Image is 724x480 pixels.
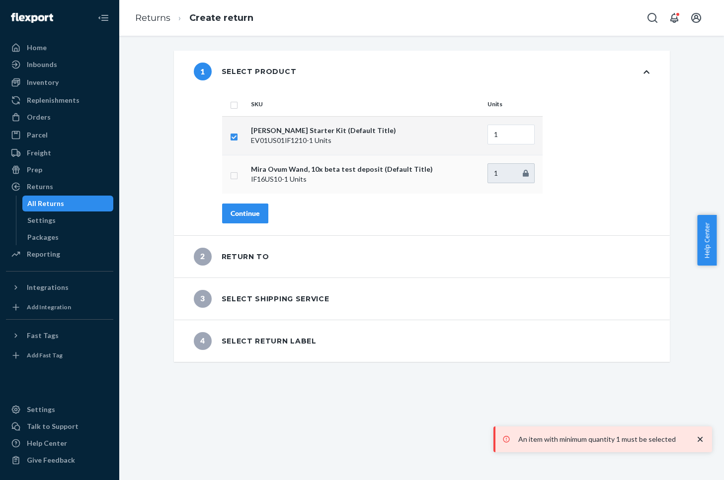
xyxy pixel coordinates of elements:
[194,248,212,266] span: 2
[231,208,260,218] div: Continue
[27,232,59,242] div: Packages
[222,204,268,223] button: Continue
[27,182,53,192] div: Returns
[27,438,67,448] div: Help Center
[194,332,317,350] div: Select return label
[27,215,56,225] div: Settings
[247,92,483,116] th: SKU
[27,112,51,122] div: Orders
[194,290,329,308] div: Select shipping service
[6,40,113,56] a: Home
[194,290,212,308] span: 3
[27,43,47,53] div: Home
[127,3,261,33] ol: breadcrumbs
[27,405,55,414] div: Settings
[6,145,113,161] a: Freight
[27,351,63,359] div: Add Fast Tag
[518,434,685,444] p: An item with minimum quantity 1 must be selected
[6,347,113,363] a: Add Fast Tag
[6,452,113,468] button: Give Feedback
[487,163,535,183] input: Enter quantity
[483,92,543,116] th: Units
[6,279,113,295] button: Integrations
[27,130,48,140] div: Parcel
[194,332,212,350] span: 4
[6,328,113,343] button: Fast Tags
[251,174,480,184] p: IF16US10 - 1 Units
[6,127,113,143] a: Parcel
[6,179,113,195] a: Returns
[27,148,51,158] div: Freight
[27,421,79,431] div: Talk to Support
[6,299,113,315] a: Add Integration
[251,126,480,136] p: [PERSON_NAME] Starter Kit (Default Title)
[6,74,113,90] a: Inventory
[27,165,42,175] div: Prep
[27,282,69,292] div: Integrations
[6,162,113,178] a: Prep
[194,63,297,80] div: Select product
[194,248,269,266] div: Return to
[93,8,113,28] button: Close Navigation
[251,164,480,174] p: Mira Ovum Wand, 10x beta test deposit (Default Title)
[695,434,705,444] svg: close toast
[27,60,57,69] div: Inbounds
[189,12,253,23] a: Create return
[487,125,535,144] input: Enter quantity
[6,418,113,434] a: Talk to Support
[6,246,113,262] a: Reporting
[27,249,60,259] div: Reporting
[251,136,480,145] p: EV01US01IF1210 - 1 Units
[194,63,212,80] span: 1
[6,435,113,451] a: Help Center
[22,229,114,245] a: Packages
[6,109,113,125] a: Orders
[22,196,114,211] a: All Returns
[135,12,170,23] a: Returns
[6,57,113,72] a: Inbounds
[27,303,71,311] div: Add Integration
[27,95,80,105] div: Replenishments
[27,455,75,465] div: Give Feedback
[27,77,59,87] div: Inventory
[11,13,53,23] img: Flexport logo
[27,331,59,341] div: Fast Tags
[6,92,113,108] a: Replenishments
[6,402,113,417] a: Settings
[664,8,684,28] button: Open notifications
[22,212,114,228] a: Settings
[686,8,706,28] button: Open account menu
[643,8,662,28] button: Open Search Box
[27,199,64,208] div: All Returns
[697,215,717,266] button: Help Center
